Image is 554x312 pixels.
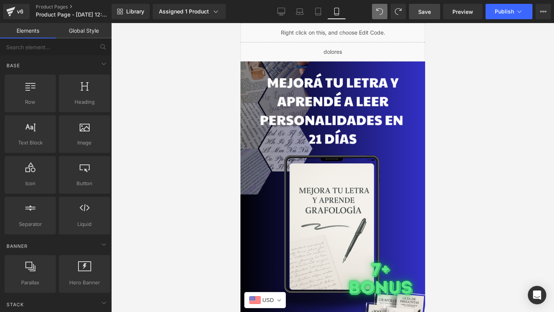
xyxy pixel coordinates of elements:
span: Preview [452,8,473,16]
button: More [536,4,551,19]
a: New Library [112,4,150,19]
div: Assigned 1 Product [159,8,220,15]
button: Redo [390,4,406,19]
a: Tablet [309,4,327,19]
span: Parallax [7,279,53,287]
a: Desktop [272,4,290,19]
button: Publish [486,4,532,19]
span: Banner [6,242,28,250]
span: Library [126,8,144,15]
span: Hero Banner [61,279,108,287]
span: Text Block [7,139,53,147]
span: Image [61,139,108,147]
span: Button [61,179,108,188]
span: Separator [7,220,53,228]
span: Base [6,62,21,69]
button: Undo [372,4,387,19]
span: USD [22,274,33,280]
div: v6 [15,7,25,17]
span: Stack [6,301,25,308]
a: Product Pages [36,4,124,10]
div: Open Intercom Messenger [528,286,546,304]
span: Publish [495,8,514,15]
span: Heading [61,98,108,106]
span: Icon [7,179,53,188]
a: v6 [3,4,30,19]
a: Global Style [56,23,112,38]
a: Preview [443,4,482,19]
span: Row [7,98,53,106]
span: Save [418,8,431,16]
span: Product Page - [DATE] 12:07:14 [36,12,110,18]
a: Laptop [290,4,309,19]
a: Mobile [327,4,346,19]
span: Liquid [61,220,108,228]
